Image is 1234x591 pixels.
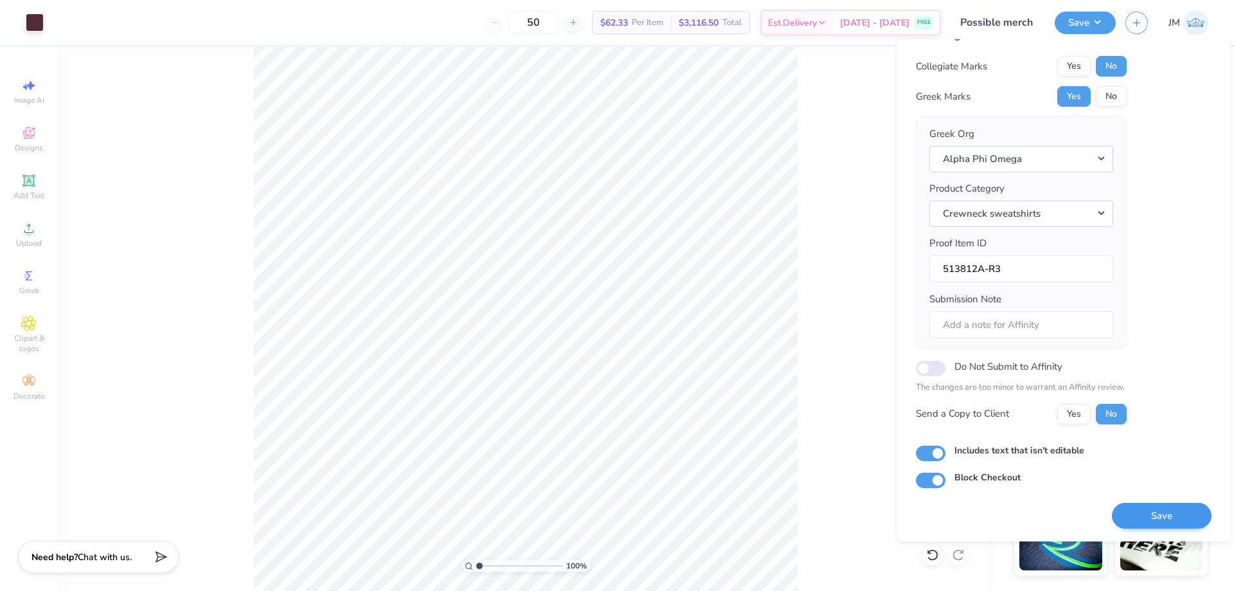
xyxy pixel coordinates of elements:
[14,95,44,105] span: Image AI
[1112,503,1212,529] button: Save
[16,238,42,248] span: Upload
[929,292,1001,307] label: Submission Note
[1168,10,1208,35] a: JM
[600,16,628,30] span: $62.33
[951,10,1045,35] input: Untitled Design
[1168,15,1180,30] span: JM
[954,471,1021,484] label: Block Checkout
[1057,86,1091,107] button: Yes
[840,16,909,30] span: [DATE] - [DATE]
[6,333,51,354] span: Clipart & logos
[1183,10,1208,35] img: Joshua Macky Gaerlan
[954,358,1062,375] label: Do Not Submit to Affinity
[929,127,974,141] label: Greek Org
[954,444,1084,457] label: Includes text that isn't editable
[929,201,1113,227] button: Crewneck sweatshirts
[13,391,44,401] span: Decorate
[632,16,663,30] span: Per Item
[19,286,39,296] span: Greek
[768,16,817,30] span: Est. Delivery
[566,560,587,572] span: 100 %
[722,16,742,30] span: Total
[916,406,1009,421] div: Send a Copy to Client
[929,311,1113,339] input: Add a note for Affinity
[1057,56,1091,77] button: Yes
[916,381,1127,394] p: The changes are too minor to warrant an Affinity review.
[1096,404,1127,424] button: No
[15,143,43,153] span: Designs
[13,190,44,201] span: Add Text
[1096,56,1127,77] button: No
[31,551,78,563] strong: Need help?
[679,16,719,30] span: $3,116.50
[916,59,987,74] div: Collegiate Marks
[78,551,132,563] span: Chat with us.
[1096,86,1127,107] button: No
[916,89,970,104] div: Greek Marks
[929,236,987,251] label: Proof Item ID
[917,18,931,27] span: FREE
[508,11,559,34] input: – –
[1055,12,1116,34] button: Save
[929,181,1005,196] label: Product Category
[929,146,1113,172] button: Alpha Phi Omega
[1057,404,1091,424] button: Yes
